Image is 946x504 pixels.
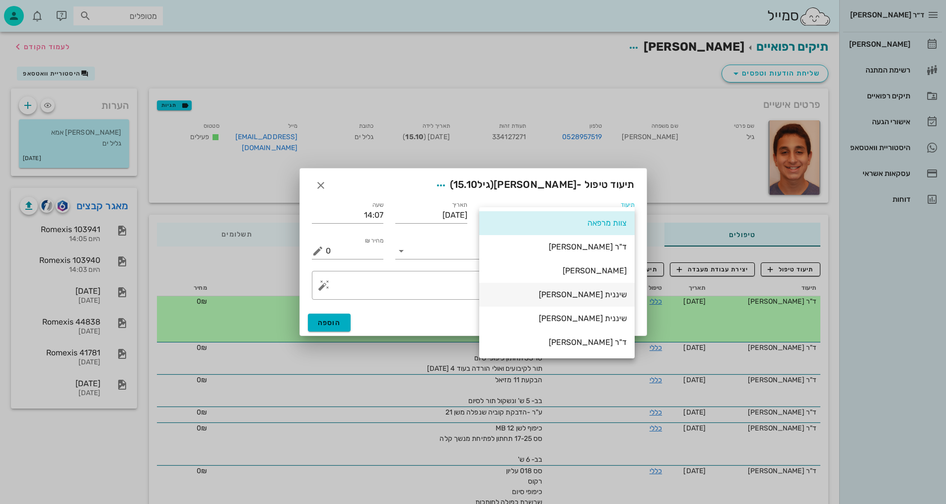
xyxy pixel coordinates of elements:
[312,245,324,257] button: מחיר ₪ appended action
[365,237,384,245] label: מחיר ₪
[432,176,635,194] span: תיעוד טיפול -
[479,207,635,223] div: תיעודצוות מרפאה
[318,319,341,327] span: הוספה
[487,242,627,252] div: ד"ר [PERSON_NAME]
[450,178,494,190] span: (גיל )
[451,201,467,209] label: תאריך
[487,314,627,323] div: שיננית [PERSON_NAME]
[487,266,627,275] div: [PERSON_NAME]
[487,290,627,299] div: שיננית [PERSON_NAME]
[487,337,627,347] div: ד"ר [PERSON_NAME]
[453,178,477,190] span: 15.10
[372,201,384,209] label: שעה
[621,201,635,209] label: תיעוד
[494,178,577,190] span: [PERSON_NAME]
[487,218,627,228] div: צוות מרפאה
[308,314,351,332] button: הוספה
